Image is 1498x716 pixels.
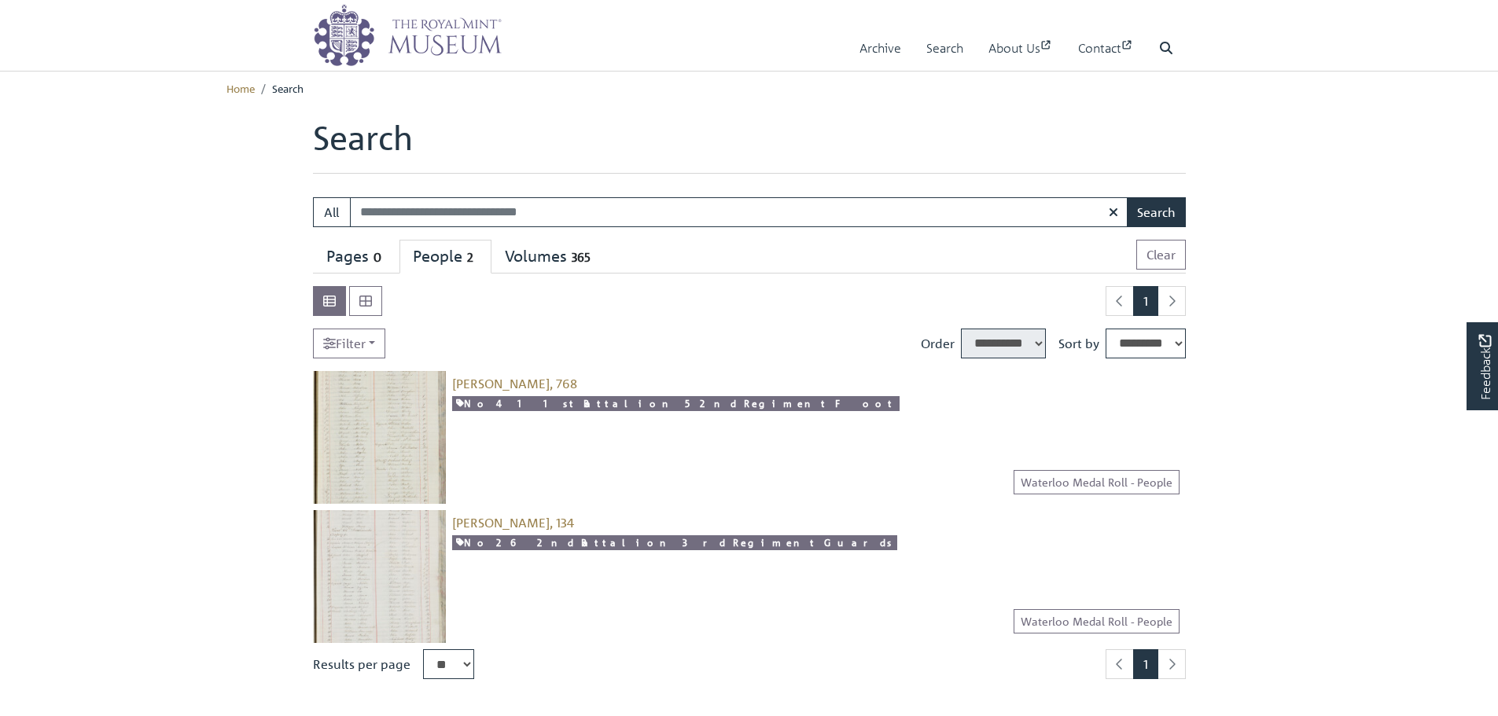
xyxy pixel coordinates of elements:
img: Leather, James, 134 [313,510,446,643]
li: Previous page [1106,649,1134,679]
span: Goto page 1 [1133,286,1158,316]
a: About Us [988,26,1053,71]
img: Leatherborough, Joseph, 768 [313,371,446,504]
div: People [413,247,478,266]
a: [PERSON_NAME], 768 [452,376,577,391]
a: Waterloo Medal Roll - People [1014,609,1180,633]
div: Volumes [505,247,594,266]
span: Search [272,81,304,95]
nav: pagination [1099,286,1186,316]
a: Home [226,81,255,95]
label: Sort by [1058,334,1099,353]
span: 0 [369,248,386,266]
li: Previous page [1106,286,1134,316]
a: No 26 2nd Battalion 3rd Regiment Guards [452,535,897,550]
nav: pagination [1099,649,1186,679]
button: Clear [1136,240,1186,270]
label: Results per page [313,655,410,674]
a: Search [926,26,963,71]
button: All [313,197,351,227]
a: Would you like to provide feedback? [1467,322,1498,410]
img: logo_wide.png [313,4,502,67]
a: Contact [1078,26,1134,71]
a: No 41 1st Battalion 52nd Regiment Foot [452,396,900,411]
label: Order [921,334,955,353]
span: Feedback [1475,334,1494,399]
span: 365 [567,248,594,266]
span: Goto page 1 [1133,649,1158,679]
input: Enter one or more search terms... [350,197,1128,227]
span: 2 [462,248,478,266]
a: Filter [313,329,385,358]
h1: Search [313,118,1186,173]
a: Archive [859,26,901,71]
a: Waterloo Medal Roll - People [1014,470,1180,494]
a: [PERSON_NAME], 134 [452,515,574,531]
div: Pages [326,247,386,266]
button: Search [1127,197,1186,227]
